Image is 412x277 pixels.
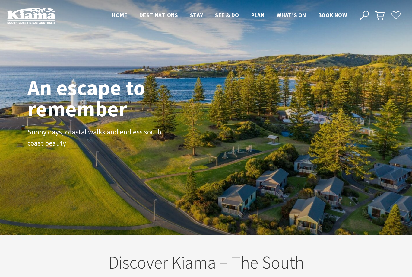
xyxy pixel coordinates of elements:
span: Plan [251,11,265,19]
span: Destinations [139,11,178,19]
span: What’s On [277,11,306,19]
img: Kiama Logo [7,7,55,24]
span: Book now [318,11,347,19]
span: Stay [190,11,203,19]
span: See & Do [215,11,239,19]
nav: Main Menu [106,11,353,21]
span: Home [112,11,127,19]
p: Sunny days, coastal walks and endless south coast beauty [27,127,163,149]
h1: An escape to remember [27,77,193,119]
